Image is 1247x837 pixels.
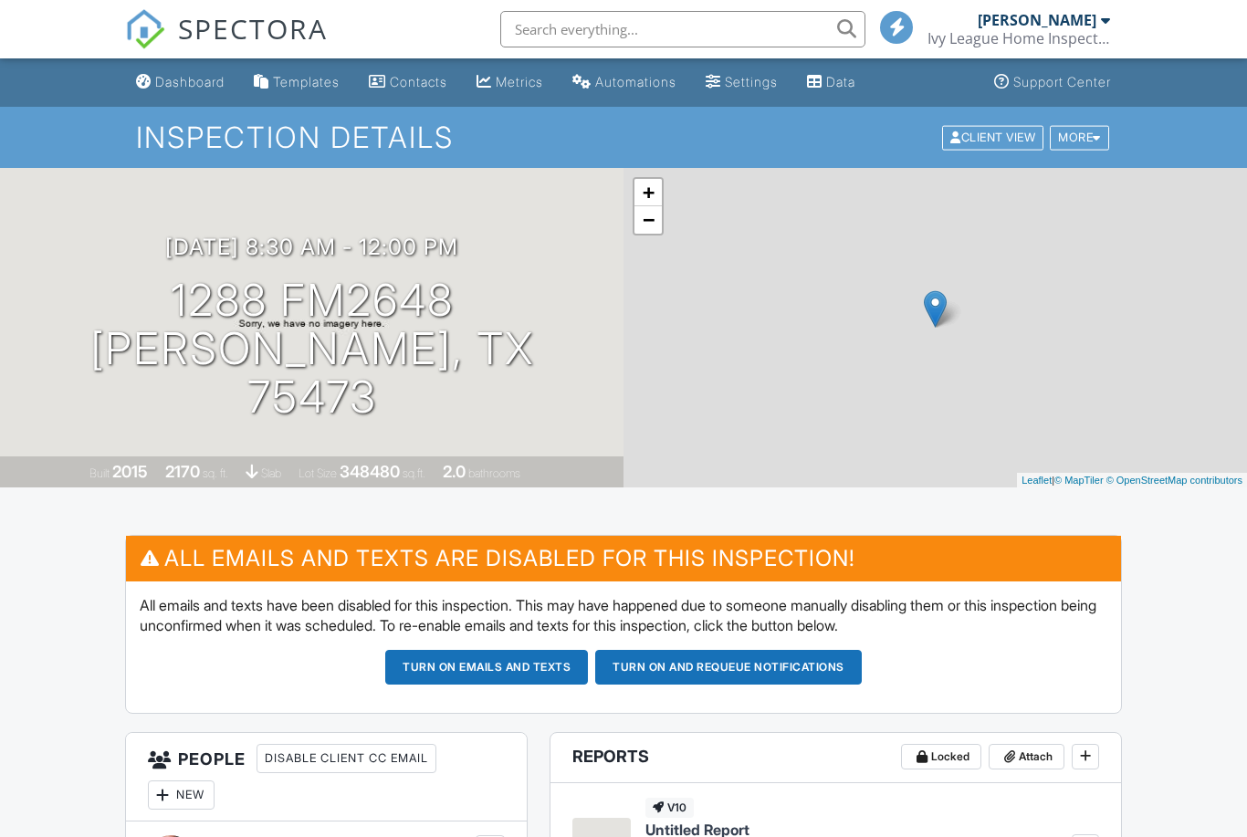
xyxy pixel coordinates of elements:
[725,74,778,89] div: Settings
[565,66,684,99] a: Automations (Basic)
[178,9,328,47] span: SPECTORA
[385,650,588,685] button: Turn on emails and texts
[1106,475,1242,486] a: © OpenStreetMap contributors
[978,11,1096,29] div: [PERSON_NAME]
[1017,473,1247,488] div: |
[634,206,662,234] a: Zoom out
[469,66,550,99] a: Metrics
[390,74,447,89] div: Contacts
[155,74,225,89] div: Dashboard
[987,66,1118,99] a: Support Center
[443,462,466,481] div: 2.0
[29,277,594,421] h1: 1288 FM2648 [PERSON_NAME], TX 75473
[826,74,855,89] div: Data
[595,650,862,685] button: Turn on and Requeue Notifications
[468,466,520,480] span: bathrooms
[140,595,1108,636] p: All emails and texts have been disabled for this inspection. This may have happened due to someon...
[136,121,1110,153] h1: Inspection Details
[203,466,228,480] span: sq. ft.
[942,125,1043,150] div: Client View
[148,780,215,810] div: New
[165,235,458,259] h3: [DATE] 8:30 am - 12:00 pm
[340,462,400,481] div: 348480
[125,25,328,63] a: SPECTORA
[362,66,455,99] a: Contacts
[1054,475,1104,486] a: © MapTiler
[800,66,863,99] a: Data
[126,733,527,821] h3: People
[112,462,148,481] div: 2015
[403,466,425,480] span: sq.ft.
[595,74,676,89] div: Automations
[261,466,281,480] span: slab
[129,66,232,99] a: Dashboard
[125,9,165,49] img: The Best Home Inspection Software - Spectora
[165,462,200,481] div: 2170
[500,11,865,47] input: Search everything...
[299,466,337,480] span: Lot Size
[940,130,1048,143] a: Client View
[257,744,436,773] div: Disable Client CC Email
[496,74,543,89] div: Metrics
[1022,475,1052,486] a: Leaflet
[927,29,1110,47] div: Ivy League Home Inspections
[89,466,110,480] span: Built
[246,66,347,99] a: Templates
[634,179,662,206] a: Zoom in
[1050,125,1109,150] div: More
[1013,74,1111,89] div: Support Center
[273,74,340,89] div: Templates
[698,66,785,99] a: Settings
[126,536,1122,581] h3: All emails and texts are disabled for this inspection!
